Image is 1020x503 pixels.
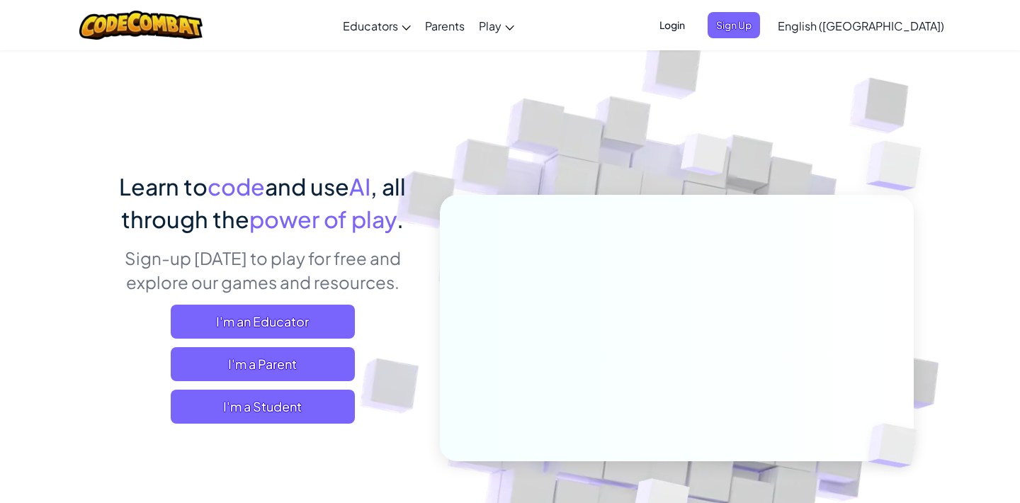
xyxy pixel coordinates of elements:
a: Parents [418,6,472,45]
span: Educators [343,18,398,33]
a: I'm a Parent [171,347,355,381]
img: Overlap cubes [838,106,960,226]
span: and use [265,172,349,200]
span: Learn to [119,172,208,200]
img: CodeCombat logo [79,11,203,40]
span: English ([GEOGRAPHIC_DATA]) [778,18,944,33]
button: Sign Up [708,12,760,38]
img: Overlap cubes [654,106,756,211]
button: Login [651,12,693,38]
span: power of play [249,205,397,233]
button: I'm a Student [171,390,355,424]
span: Play [479,18,501,33]
span: AI [349,172,370,200]
a: Educators [336,6,418,45]
p: Sign-up [DATE] to play for free and explore our games and resources. [106,246,419,294]
a: English ([GEOGRAPHIC_DATA]) [771,6,951,45]
a: Play [472,6,521,45]
span: . [397,205,404,233]
img: Overlap cubes [844,394,951,497]
span: code [208,172,265,200]
a: I'm an Educator [171,305,355,339]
